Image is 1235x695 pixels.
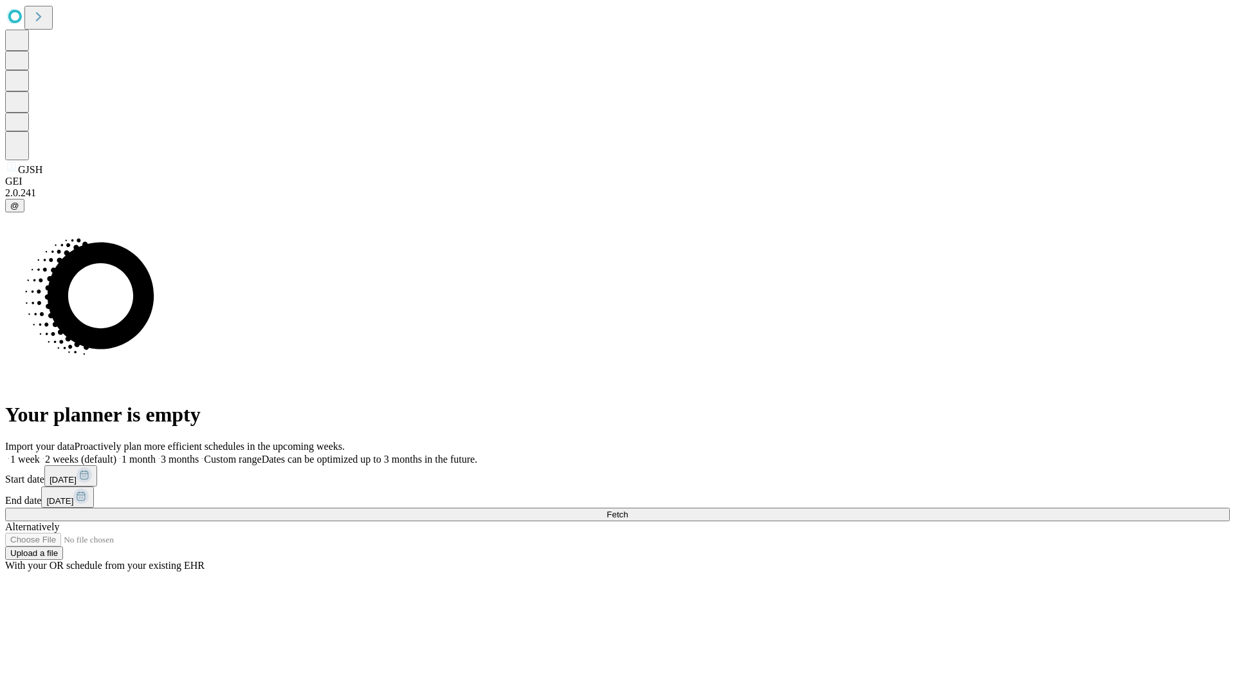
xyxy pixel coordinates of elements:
span: @ [10,201,19,210]
div: End date [5,486,1230,508]
h1: Your planner is empty [5,403,1230,427]
span: 1 week [10,454,40,465]
span: [DATE] [50,475,77,485]
div: Start date [5,465,1230,486]
button: @ [5,199,24,212]
span: Proactively plan more efficient schedules in the upcoming weeks. [75,441,345,452]
span: Alternatively [5,521,59,532]
span: Import your data [5,441,75,452]
span: 1 month [122,454,156,465]
span: 3 months [161,454,199,465]
button: [DATE] [44,465,97,486]
span: Dates can be optimized up to 3 months in the future. [262,454,477,465]
button: [DATE] [41,486,94,508]
span: With your OR schedule from your existing EHR [5,560,205,571]
span: Custom range [204,454,261,465]
div: GEI [5,176,1230,187]
span: GJSH [18,164,42,175]
div: 2.0.241 [5,187,1230,199]
button: Upload a file [5,546,63,560]
button: Fetch [5,508,1230,521]
span: Fetch [607,510,628,519]
span: [DATE] [46,496,73,506]
span: 2 weeks (default) [45,454,116,465]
